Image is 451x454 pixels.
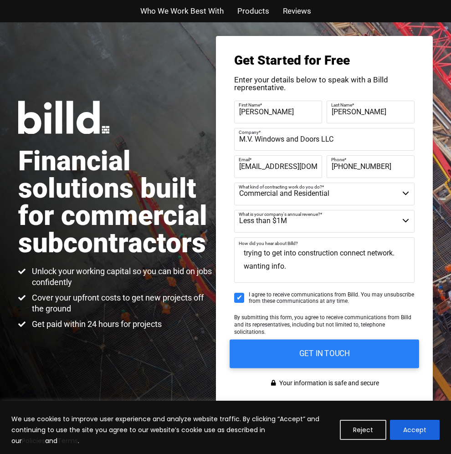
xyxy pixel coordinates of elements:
a: Who We Work Best With [140,5,224,18]
span: Email [239,157,250,162]
input: I agree to receive communications from Billd. You may unsubscribe from these communications at an... [234,293,244,303]
input: GET IN TOUCH [230,339,419,368]
textarea: trying to get into construction connect network. wanting info. [234,237,415,283]
p: Enter your details below to speak with a Billd representative. [234,76,415,92]
span: Company [239,129,259,134]
span: Last Name [331,102,352,107]
button: Accept [390,420,440,440]
a: Terms [57,436,78,445]
span: Unlock your working capital so you can bid on jobs confidently [30,266,216,288]
a: Reviews [283,5,311,18]
span: Phone [331,157,344,162]
span: By submitting this form, you agree to receive communications from Billd and its representatives, ... [234,314,411,335]
span: Get paid within 24 hours for projects [30,319,162,330]
span: I agree to receive communications from Billd. You may unsubscribe from these communications at an... [249,291,415,305]
span: How did you hear about Billd? [239,241,298,246]
span: First Name [239,102,260,107]
a: Policies [22,436,45,445]
button: Reject [340,420,386,440]
span: Your information is safe and secure [277,377,379,390]
a: Products [237,5,269,18]
p: We use cookies to improve user experience and analyze website traffic. By clicking “Accept” and c... [11,413,333,446]
span: Cover your upfront costs to get new projects off the ground [30,292,216,314]
h1: Financial solutions built for commercial subcontractors [18,148,216,257]
h3: Get Started for Free [234,54,415,67]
